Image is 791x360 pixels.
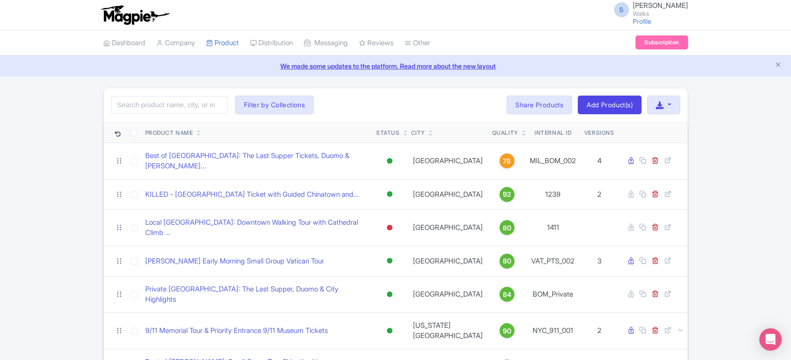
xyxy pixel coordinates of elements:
a: 9/11 Memorial Tour & Priority Entrance 9/11 Museum Tickets [145,325,328,336]
a: 92 [492,187,522,202]
span: 90 [503,326,511,336]
div: Product Name [145,129,193,137]
a: Share Products [507,96,572,114]
td: [US_STATE][GEOGRAPHIC_DATA] [407,312,488,349]
a: Profile [633,17,651,25]
td: [GEOGRAPHIC_DATA] [407,179,488,209]
span: 3 [597,256,602,265]
div: Active [385,154,394,168]
td: 1239 [526,179,581,209]
span: 92 [503,189,511,200]
div: Active [385,254,394,268]
div: Quality [492,129,518,137]
a: 84 [492,287,522,302]
img: logo-ab69f6fb50320c5b225c76a69d11143b.png [99,5,171,25]
a: Add Product(s) [578,96,642,114]
a: 78 [492,153,522,168]
a: 80 [492,220,522,235]
td: [GEOGRAPHIC_DATA] [407,209,488,246]
div: City [411,129,425,137]
small: Walks [633,11,688,17]
span: 4 [597,156,602,165]
button: Close announcement [775,60,782,71]
button: Filter by Collections [235,96,314,114]
span: S [614,2,629,17]
td: [GEOGRAPHIC_DATA] [407,246,488,276]
div: Open Intercom Messenger [759,328,782,351]
a: KILLED - [GEOGRAPHIC_DATA] Ticket with Guided Chinatown and... [145,189,359,200]
td: VAT_PTS_002 [526,246,581,276]
a: [PERSON_NAME] Early Morning Small Group Vatican Tour [145,256,324,267]
div: Inactive [385,221,394,235]
a: Best of [GEOGRAPHIC_DATA]: The Last Supper Tickets, Duomo & [PERSON_NAME]... [145,151,369,172]
span: 80 [503,256,511,266]
td: 1411 [526,209,581,246]
a: Local [GEOGRAPHIC_DATA]: Downtown Walking Tour with Cathedral Climb ... [145,217,369,238]
a: 80 [492,254,522,269]
a: Private [GEOGRAPHIC_DATA]: The Last Supper, Duomo & City Highlights [145,284,369,305]
td: BOM_Private [526,276,581,312]
a: We made some updates to the platform. Read more about the new layout [6,61,785,71]
span: 80 [503,223,511,233]
a: Dashboard [103,30,145,56]
th: Versions [581,122,618,143]
div: Active [385,187,394,201]
span: 84 [503,290,511,300]
a: Messaging [304,30,348,56]
span: 78 [503,156,511,166]
div: Active [385,288,394,301]
span: [PERSON_NAME] [633,1,688,10]
div: Active [385,324,394,338]
span: 2 [597,326,602,335]
span: 2 [597,190,602,199]
td: MIL_BOM_002 [526,143,581,179]
th: Internal ID [526,122,581,143]
a: Reviews [359,30,393,56]
input: Search product name, city, or interal id [111,96,228,114]
a: Other [405,30,430,56]
a: Subscription [636,35,688,49]
a: 90 [492,323,522,338]
td: [GEOGRAPHIC_DATA] [407,276,488,312]
td: [GEOGRAPHIC_DATA] [407,143,488,179]
a: Product [206,30,239,56]
a: Company [156,30,195,56]
td: NYC_911_001 [526,312,581,349]
a: S [PERSON_NAME] Walks [608,2,688,17]
a: Distribution [250,30,293,56]
div: Status [376,129,400,137]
